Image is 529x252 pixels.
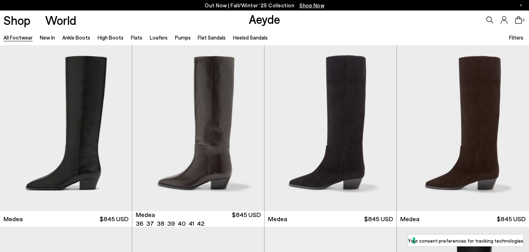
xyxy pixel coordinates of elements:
[3,14,30,26] a: Shop
[408,234,523,246] button: Your consent preferences for tracking technologies
[400,215,419,223] span: Medea
[167,219,175,228] li: 39
[233,34,268,41] a: Heeled Sandals
[268,215,287,223] span: Medea
[299,2,324,8] span: Navigate to /collections/new-in
[509,34,523,41] span: Filters
[515,16,522,24] a: 0
[232,210,261,228] span: $845 USD
[40,34,55,41] a: New In
[264,45,396,211] img: Medea Suede Knee-High Boots
[189,219,194,228] li: 41
[150,34,168,41] a: Loafers
[131,34,142,41] a: Flats
[197,219,204,228] li: 42
[132,45,264,211] img: Medea Knee-High Boots
[408,237,523,244] label: Your consent preferences for tracking technologies
[522,18,526,22] span: 0
[175,34,191,41] a: Pumps
[146,219,154,228] li: 37
[136,219,202,228] ul: variant
[100,215,128,223] span: $845 USD
[132,211,264,227] a: Medea 36 37 38 39 40 41 42 $845 USD
[136,219,143,228] li: 36
[364,215,393,223] span: $845 USD
[45,14,76,26] a: World
[178,219,186,228] li: 40
[62,34,90,41] a: Ankle Boots
[397,211,529,227] a: Medea $845 USD
[98,34,124,41] a: High Boots
[198,34,226,41] a: Flat Sandals
[3,34,33,41] a: All Footwear
[397,45,529,211] img: Medea Suede Knee-High Boots
[249,12,280,26] a: Aeyde
[136,210,155,219] span: Medea
[132,45,264,211] div: 1 / 6
[3,215,23,223] span: Medea
[157,219,164,228] li: 38
[205,1,324,10] p: Out Now | Fall/Winter ‘25 Collection
[264,211,396,227] a: Medea $845 USD
[132,45,264,211] a: Next slide Previous slide
[497,215,526,223] span: $845 USD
